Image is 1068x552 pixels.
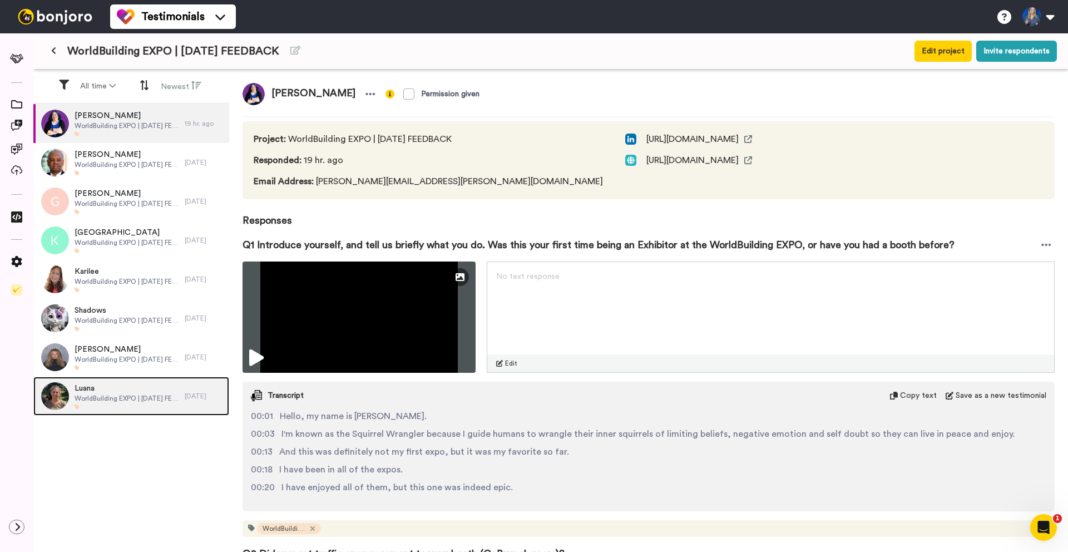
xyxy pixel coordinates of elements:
img: 7acc565e-25eb-462d-a52e-a57e2726e477.png [41,149,69,176]
img: info-yellow.svg [385,90,394,98]
img: linked-in.png [625,134,636,145]
img: transcript.svg [251,390,262,401]
div: [DATE] [185,236,224,245]
img: g.png [41,188,69,215]
a: KarileeWorldBuilding EXPO | [DATE] FEEDBACK[DATE] [33,260,229,299]
span: 19 hr. ago [254,154,603,167]
span: WorldBuilding EXPO | [DATE] FEEDBACK [75,277,179,286]
img: 38d45eaf-e5e9-48a8-8f24-2746ded53dd2.png [41,343,69,371]
span: Email Address : [254,177,314,186]
span: WorldBuilding EXPO | [DATE] FEEDBACK [75,199,179,208]
a: [PERSON_NAME]WorldBuilding EXPO | [DATE] FEEDBACK[DATE] [33,338,229,377]
img: 0d9c23da-9ba1-418b-b65b-45fc8b12460b-thumbnail_full-1757689285.jpg [243,262,476,373]
a: [PERSON_NAME]WorldBuilding EXPO | [DATE] FEEDBACK[DATE] [33,143,229,182]
img: 4ccbde3d-66c5-4862-b6f0-3132448235bf.jpeg [41,382,69,410]
span: Responses [243,199,1055,228]
button: Invite respondents [976,41,1057,62]
span: 00:20 [251,481,275,494]
div: [DATE] [185,314,224,323]
div: [DATE] [185,353,224,362]
div: [DATE] [185,158,224,167]
div: 19 hr. ago [185,119,224,128]
a: ShadowsWorldBuilding EXPO | [DATE] FEEDBACK[DATE] [33,299,229,338]
img: bj-logo-header-white.svg [13,9,97,24]
div: [DATE] [185,197,224,206]
img: Checklist.svg [11,284,22,295]
span: WorldBuilding EXPO | [DATE] FEEDBACK [75,394,179,403]
span: WorldBuilding EXPO | [DATE] FEEDBACK [75,316,179,325]
span: [PERSON_NAME] [75,110,179,121]
a: [PERSON_NAME]WorldBuilding EXPO | [DATE] FEEDBACK19 hr. ago [33,104,229,143]
span: Responded : [254,156,301,165]
div: Permission given [421,88,479,100]
div: [DATE] [185,275,224,284]
span: I'm known as the Squirrel Wrangler because I guide humans to wrangle their inner squirrels of lim... [281,427,1015,441]
span: 00:13 [251,445,273,459]
span: 1 [1053,514,1062,523]
span: WorldBuilding EXPO | [DATE] FEEDBACK [254,132,603,146]
a: LuanaWorldBuilding EXPO | [DATE] FEEDBACK[DATE] [33,377,229,416]
span: [PERSON_NAME] [75,149,179,160]
button: Edit project [914,41,972,62]
span: Save as a new testimonial [956,390,1046,401]
button: All time [73,76,122,96]
span: No text response [496,273,560,280]
iframe: Intercom live chat [1030,514,1057,541]
a: [GEOGRAPHIC_DATA]WorldBuilding EXPO | [DATE] FEEDBACK[DATE] [33,221,229,260]
img: web.svg [625,155,636,166]
span: Project : [254,135,286,144]
span: [PERSON_NAME] [75,188,179,199]
span: 00:01 [251,410,273,423]
img: 4cab479a-aaf2-4853-b85d-d395ee55eefb.png [41,265,69,293]
img: 0d83f7a9-6b14-473a-adb0-193112f1df23.jpeg [41,304,69,332]
img: tm-color.svg [117,8,135,26]
span: Shadows [75,305,179,316]
span: I have enjoyed all of them, but this one was indeed epic. [281,481,513,494]
span: 00:03 [251,427,275,441]
span: [PERSON_NAME][EMAIL_ADDRESS][PERSON_NAME][DOMAIN_NAME] [254,175,603,188]
span: I have been in all of the expos. [279,463,403,476]
span: WorldBuilding EXPO | [DATE] FEEDBACK [75,355,179,364]
span: Testimonials [141,9,205,24]
span: WorldBuilding EXPO | [DATE] FEEDBACK [67,43,279,59]
span: WorldBuilding EXPO | [DATE] FEEDBACK [75,160,179,169]
div: [DATE] [185,392,224,401]
span: Karilee [75,266,179,277]
span: [PERSON_NAME] [265,83,362,105]
span: [GEOGRAPHIC_DATA] [75,227,179,238]
span: Luana [75,383,179,394]
span: Hello, my name is [PERSON_NAME]. [280,410,427,423]
span: WorldBuilding EXPO | [DATE] FEEDBACK [75,121,179,130]
span: Edit [505,359,517,368]
img: 2802d559-4fe2-4ac1-a12a-ebfbc8234033.png [41,110,69,137]
img: 2802d559-4fe2-4ac1-a12a-ebfbc8234033.png [243,83,265,105]
span: Copy text [900,390,937,401]
button: Newest [154,76,208,97]
span: Transcript [268,390,304,401]
span: Q1 Introduce yourself, and tell us briefly what you do. Was this your first time being an Exhibit... [243,237,955,253]
span: WorldBuilding EXPO | [DATE] FEEDBACK [75,238,179,247]
span: WorldBuildingEXPO [263,524,307,533]
span: [PERSON_NAME] [75,344,179,355]
span: [URL][DOMAIN_NAME] [646,154,739,167]
a: [PERSON_NAME]WorldBuilding EXPO | [DATE] FEEDBACK[DATE] [33,182,229,221]
span: 00:18 [251,463,273,476]
span: And this was definitely not my first expo, but it was my favorite so far. [279,445,569,459]
span: [URL][DOMAIN_NAME] [646,132,739,146]
img: k.png [41,226,69,254]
